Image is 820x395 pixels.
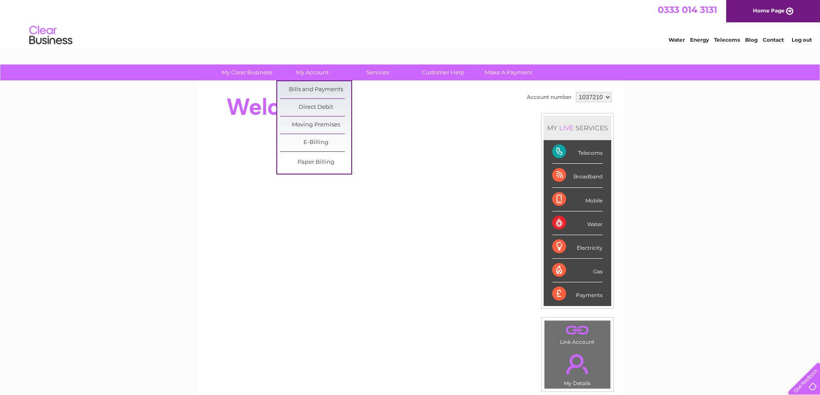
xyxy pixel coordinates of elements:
[552,259,603,282] div: Gas
[763,37,784,43] a: Contact
[277,64,348,80] a: My Account
[280,81,351,98] a: Bills and Payments
[792,37,812,43] a: Log out
[658,4,717,15] a: 0333 014 3131
[29,22,73,49] img: logo.png
[473,64,544,80] a: Make A Payment
[544,320,611,347] td: Link Account
[544,116,611,140] div: MY SERVICES
[207,5,614,42] div: Clear Business is a trading name of Verastar Limited (registered in [GEOGRAPHIC_DATA] No. 3667643...
[557,124,576,132] div: LIVE
[544,347,611,389] td: My Details
[547,323,608,338] a: .
[552,164,603,187] div: Broadband
[552,188,603,211] div: Mobile
[745,37,758,43] a: Blog
[547,349,608,379] a: .
[280,116,351,134] a: Moving Premises
[280,154,351,171] a: Paper Billing
[525,90,574,104] td: Account number
[552,235,603,259] div: Electricity
[690,37,709,43] a: Energy
[280,99,351,116] a: Direct Debit
[552,140,603,164] div: Telecoms
[280,134,351,151] a: E-Billing
[552,211,603,235] div: Water
[211,64,282,80] a: My Clear Business
[552,282,603,306] div: Payments
[342,64,413,80] a: Services
[714,37,740,43] a: Telecoms
[668,37,685,43] a: Water
[408,64,479,80] a: Customer Help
